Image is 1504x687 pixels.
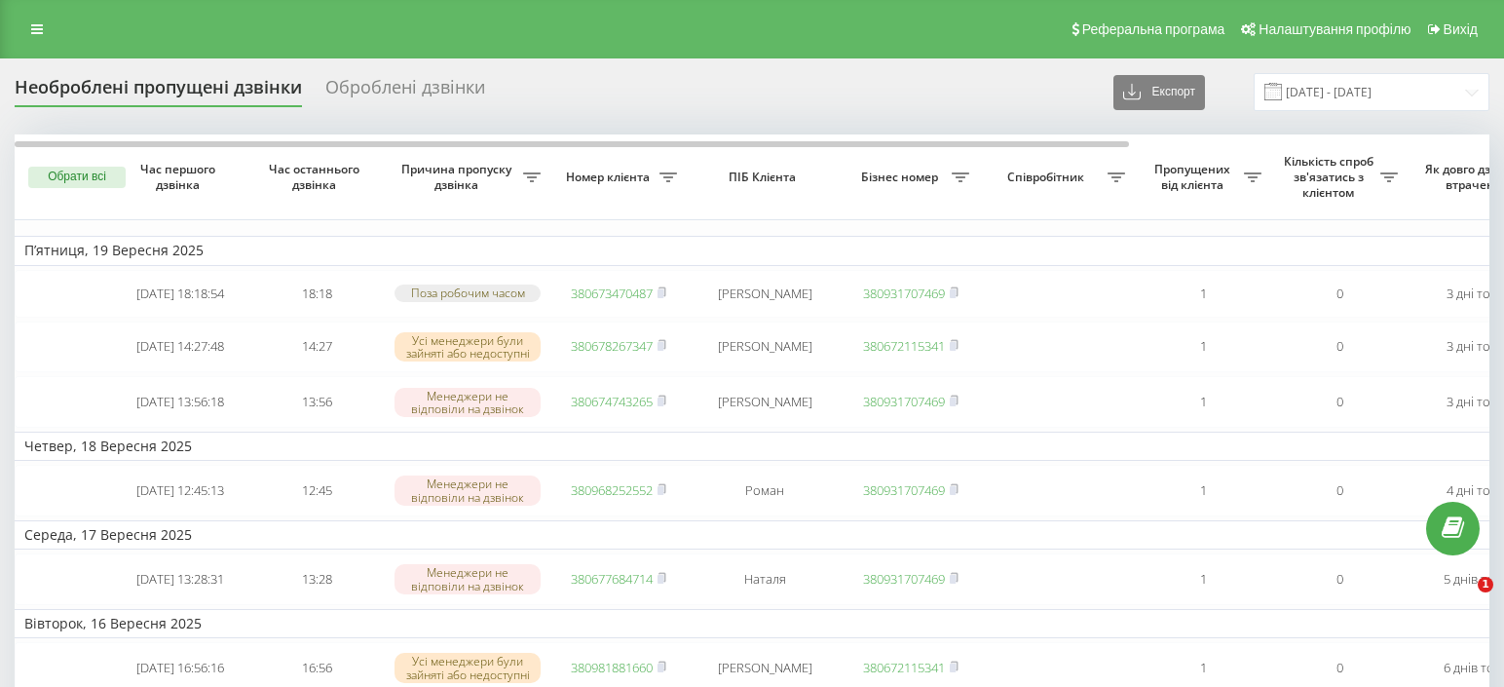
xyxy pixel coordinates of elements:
a: 380673470487 [571,285,653,302]
span: Час останнього дзвінка [264,162,369,192]
td: [DATE] 18:18:54 [112,270,248,318]
td: 0 [1271,376,1408,428]
td: 13:56 [248,376,385,428]
div: Поза робочим часом [395,285,541,301]
a: 380931707469 [863,393,945,410]
a: 380678267347 [571,337,653,355]
td: [PERSON_NAME] [687,322,843,373]
div: Менеджери не відповіли на дзвінок [395,476,541,505]
div: Необроблені пропущені дзвінки [15,77,302,107]
td: [PERSON_NAME] [687,376,843,428]
span: 1 [1478,577,1493,592]
td: [DATE] 13:56:18 [112,376,248,428]
td: 18:18 [248,270,385,318]
td: [DATE] 12:45:13 [112,465,248,516]
td: 14:27 [248,322,385,373]
span: Реферальна програма [1082,21,1225,37]
a: 380677684714 [571,570,653,588]
td: 0 [1271,322,1408,373]
a: 380931707469 [863,285,945,302]
td: 12:45 [248,465,385,516]
td: Роман [687,465,843,516]
span: Номер клієнта [560,170,659,185]
span: ПІБ Клієнта [703,170,826,185]
a: 380931707469 [863,481,945,499]
td: 1 [1135,270,1271,318]
a: 380674743265 [571,393,653,410]
div: Менеджери не відповіли на дзвінок [395,564,541,593]
div: Оброблені дзвінки [325,77,485,107]
a: 380968252552 [571,481,653,499]
div: Усі менеджери були зайняті або недоступні [395,653,541,682]
td: 0 [1271,553,1408,605]
span: Налаштування профілю [1259,21,1410,37]
button: Експорт [1113,75,1205,110]
span: Причина пропуску дзвінка [395,162,523,192]
span: Кількість спроб зв'язатись з клієнтом [1281,154,1380,200]
a: 380672115341 [863,337,945,355]
td: 0 [1271,270,1408,318]
div: Менеджери не відповіли на дзвінок [395,388,541,417]
a: 380981881660 [571,659,653,676]
td: [PERSON_NAME] [687,270,843,318]
a: 380672115341 [863,659,945,676]
td: 0 [1271,465,1408,516]
td: 1 [1135,322,1271,373]
td: [DATE] 14:27:48 [112,322,248,373]
span: Співробітник [989,170,1108,185]
td: 1 [1135,465,1271,516]
span: Час першого дзвінка [128,162,233,192]
a: 380931707469 [863,570,945,588]
td: 13:28 [248,553,385,605]
button: Обрати всі [28,167,126,188]
span: Бізнес номер [852,170,952,185]
div: Усі менеджери були зайняті або недоступні [395,332,541,362]
td: 1 [1135,376,1271,428]
td: Наталя [687,553,843,605]
span: Пропущених від клієнта [1145,162,1244,192]
td: [DATE] 13:28:31 [112,553,248,605]
span: Вихід [1444,21,1478,37]
iframe: Intercom live chat [1438,577,1485,624]
td: 1 [1135,553,1271,605]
